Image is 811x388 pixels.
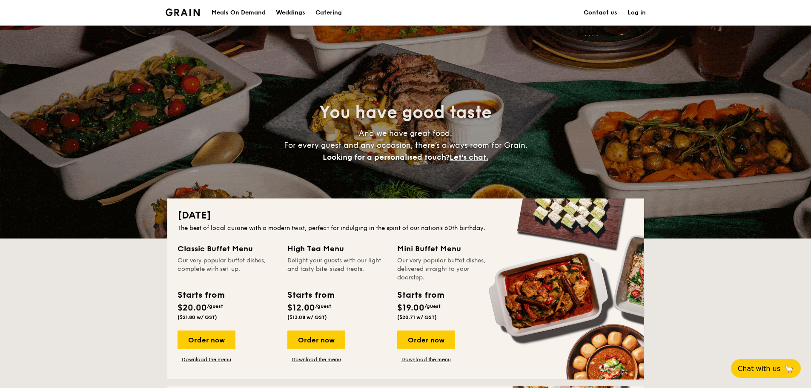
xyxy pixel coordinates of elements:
[178,224,634,233] div: The best of local cuisine with a modern twist, perfect for indulging in the spirit of our nation’...
[397,243,497,255] div: Mini Buffet Menu
[287,314,327,320] span: ($13.08 w/ GST)
[287,356,345,363] a: Download the menu
[397,256,497,282] div: Our very popular buffet dishes, delivered straight to your doorstep.
[178,289,224,302] div: Starts from
[284,129,527,162] span: And we have great food. For every guest and any occasion, there’s always room for Grain.
[178,209,634,222] h2: [DATE]
[287,331,345,349] div: Order now
[450,152,488,162] span: Let's chat.
[319,102,492,123] span: You have good taste
[178,314,217,320] span: ($21.80 w/ GST)
[166,9,200,16] a: Logotype
[178,243,277,255] div: Classic Buffet Menu
[178,356,235,363] a: Download the menu
[731,359,801,378] button: Chat with us🦙
[397,303,424,313] span: $19.00
[323,152,450,162] span: Looking for a personalised touch?
[397,314,437,320] span: ($20.71 w/ GST)
[178,256,277,282] div: Our very popular buffet dishes, complete with set-up.
[784,364,794,374] span: 🦙
[738,365,780,373] span: Chat with us
[207,303,223,309] span: /guest
[166,9,200,16] img: Grain
[287,256,387,282] div: Delight your guests with our light and tasty bite-sized treats.
[397,289,444,302] div: Starts from
[178,303,207,313] span: $20.00
[397,331,455,349] div: Order now
[287,289,334,302] div: Starts from
[287,243,387,255] div: High Tea Menu
[424,303,441,309] span: /guest
[397,356,455,363] a: Download the menu
[178,331,235,349] div: Order now
[315,303,331,309] span: /guest
[287,303,315,313] span: $12.00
